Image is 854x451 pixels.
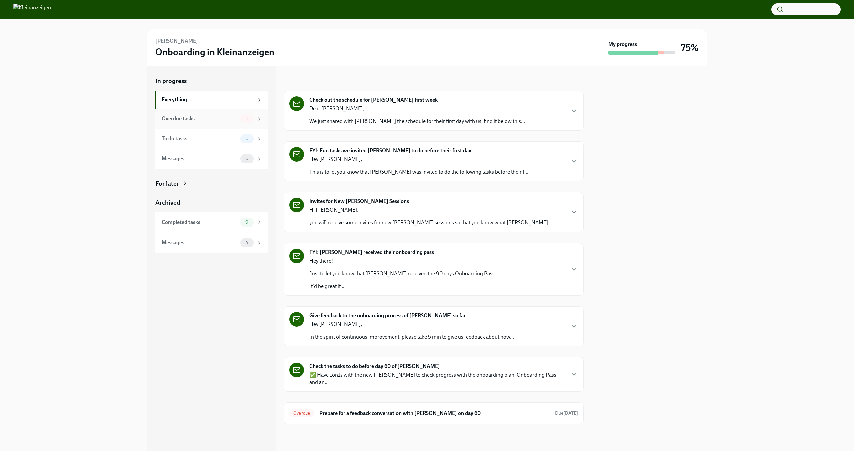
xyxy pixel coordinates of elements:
[309,333,514,341] p: In the spirit of continuous improvement, please take 5 min to give us feedback about how...
[309,283,496,290] p: It'd be great if...
[162,135,238,142] div: To do tasks
[309,147,471,154] strong: FYI: Fun tasks we invited [PERSON_NAME] to do before their first day
[155,179,179,188] div: For later
[309,105,525,112] p: Dear [PERSON_NAME],
[309,219,552,227] p: you will receive some invites for new [PERSON_NAME] sessions so that you know what [PERSON_NAME]...
[241,220,252,225] span: 9
[309,371,565,386] p: ✅ Have 1on1s with the new [PERSON_NAME] to check progress with the onboarding plan, Onboarding Pa...
[319,410,550,417] h6: Prepare for a feedback conversation with [PERSON_NAME] on day 60
[162,239,238,246] div: Messages
[155,179,268,188] a: For later
[555,410,578,416] span: August 28th, 2025 09:00
[681,42,699,54] h3: 75%
[563,410,578,416] strong: [DATE]
[162,155,238,162] div: Messages
[162,219,238,226] div: Completed tasks
[555,410,578,416] span: Due
[155,233,268,253] a: Messages4
[608,41,637,48] strong: My progress
[155,37,198,45] h6: [PERSON_NAME]
[241,136,253,141] span: 0
[155,77,268,85] a: In progress
[155,149,268,169] a: Messages6
[155,129,268,149] a: To do tasks0
[309,249,434,256] strong: FYI: [PERSON_NAME] received their onboarding pass
[309,270,496,277] p: Just to let you know that [PERSON_NAME] received the 90 days Onboarding Pass.
[289,408,578,419] a: OverduePrepare for a feedback conversation with [PERSON_NAME] on day 60Due[DATE]
[155,198,268,207] a: Archived
[162,96,254,103] div: Everything
[155,212,268,233] a: Completed tasks9
[155,109,268,129] a: Overdue tasks1
[309,168,530,176] p: This is to let you know that [PERSON_NAME] was invited to do the following tasks before their fi...
[309,363,440,370] strong: Check the tasks to do before day 60 of [PERSON_NAME]
[242,116,252,121] span: 1
[309,118,525,125] p: We just shared with [PERSON_NAME] the schedule for their first day with us, find it below this...
[309,156,530,163] p: Hey [PERSON_NAME],
[309,321,514,328] p: Hey [PERSON_NAME],
[155,91,268,109] a: Everything
[309,206,552,214] p: Hi [PERSON_NAME],
[289,411,314,416] span: Overdue
[155,46,274,58] h3: Onboarding in Kleinanzeigen
[284,77,315,85] div: In progress
[13,4,51,15] img: Kleinanzeigen
[309,312,466,319] strong: Give feedback to the onboarding process of [PERSON_NAME] so far
[309,198,409,205] strong: Invites for New [PERSON_NAME] Sessions
[241,156,252,161] span: 6
[241,240,252,245] span: 4
[309,257,496,265] p: Hey there!
[309,96,438,104] strong: Check out the schedule for [PERSON_NAME] first week
[162,115,238,122] div: Overdue tasks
